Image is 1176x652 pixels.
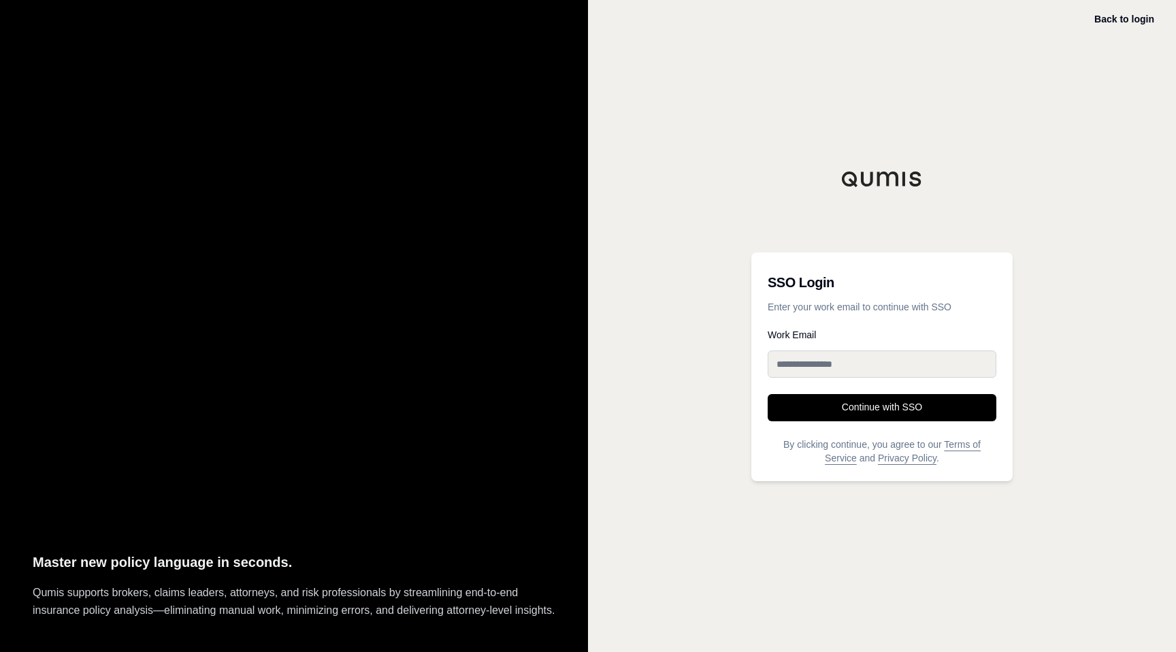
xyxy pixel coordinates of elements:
[768,330,996,340] label: Work Email
[768,300,996,314] p: Enter your work email to continue with SSO
[33,551,555,574] p: Master new policy language in seconds.
[878,453,936,463] a: Privacy Policy
[768,394,996,421] button: Continue with SSO
[768,438,996,465] p: By clicking continue, you agree to our and .
[33,584,555,619] p: Qumis supports brokers, claims leaders, attorneys, and risk professionals by streamlining end-to-...
[841,171,923,187] img: Qumis
[768,269,996,296] h3: SSO Login
[1094,14,1154,25] a: Back to login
